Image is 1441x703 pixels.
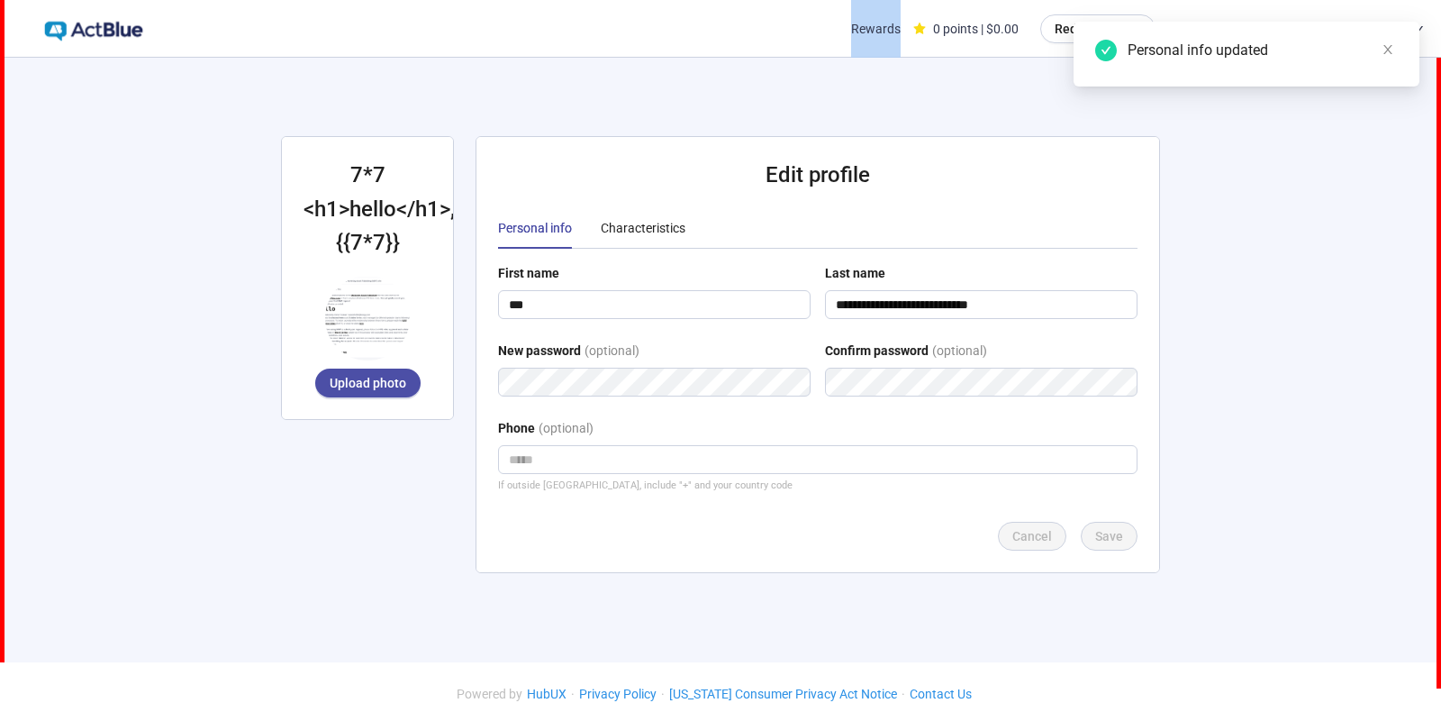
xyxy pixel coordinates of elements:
[498,263,559,283] div: First name
[304,159,431,260] h2: 7*7 <h1>hello</h1>,${7*7},{{7*7}}
[1095,40,1117,61] span: check-circle
[1012,526,1052,546] span: Cancel
[498,218,572,238] div: Personal info
[1177,1,1402,59] span: <h1>hello</h1>,${7*7},{{7*7}} <h1>hello</h1>,${7*7},{{7*7}}
[932,341,987,368] div: (optional)
[998,522,1066,551] button: Cancel
[457,687,522,701] span: Powered by
[1081,522,1137,551] button: Save
[585,341,639,368] div: (optional)
[325,276,410,361] img: 1png-f150ae7a-4795-44c3-bde5-47fd9d1547b7.png
[825,263,885,283] div: Last name
[825,341,929,361] div: Confirm password
[498,418,535,438] div: Phone
[315,376,421,390] span: Upload photo
[330,373,406,393] span: Upload photo
[498,341,581,361] div: New password
[1095,526,1123,546] span: Save
[905,687,976,701] a: Contact Us
[1128,40,1398,61] div: Personal info updated
[601,218,685,238] div: Characteristics
[498,159,1137,193] h2: Edit profile
[575,687,661,701] a: Privacy Policy
[1382,43,1394,56] span: close
[539,418,594,445] div: (optional)
[913,23,926,35] span: star
[498,478,1137,493] div: If outside [GEOGRAPHIC_DATA], include "+" and your country code
[665,687,902,701] a: [US_STATE] Consumer Privacy Act Notice
[315,369,421,397] button: Upload photo
[1040,14,1156,43] button: Redeem points
[522,687,571,701] a: HubUX
[1055,19,1141,39] span: Redeem points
